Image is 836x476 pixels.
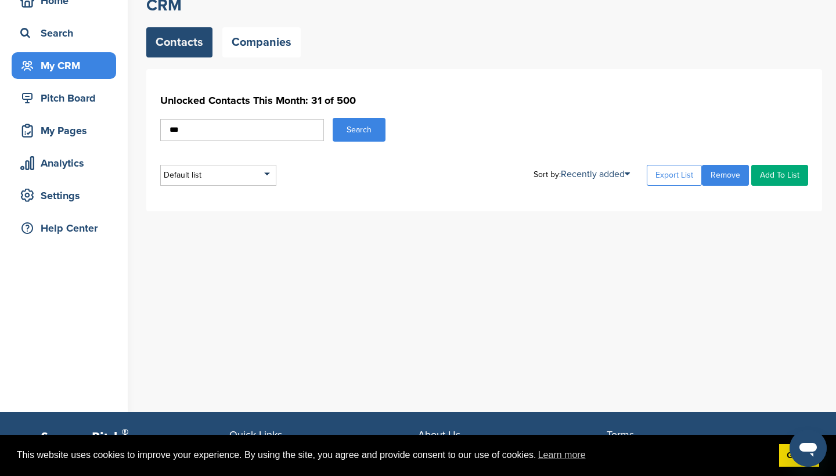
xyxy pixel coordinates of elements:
a: Add To List [751,165,808,186]
a: Recently added [561,168,630,180]
span: This website uses cookies to improve your experience. By using the site, you agree and provide co... [17,446,770,464]
span: Terms [607,428,634,441]
div: Settings [17,185,116,206]
div: Analytics [17,153,116,174]
a: Companies [222,27,301,57]
a: My CRM [12,52,116,79]
h1: Unlocked Contacts This Month: 31 of 500 [160,90,808,111]
span: About Us [418,428,460,441]
a: Help Center [12,215,116,241]
span: ® [122,425,128,439]
div: Search [17,23,116,44]
div: My CRM [17,55,116,76]
a: Export List [647,165,702,186]
a: Contacts [146,27,212,57]
p: SponsorPitch [41,430,229,446]
a: My Pages [12,117,116,144]
div: My Pages [17,120,116,141]
span: Quick Links [229,428,282,441]
a: Remove [702,165,749,186]
div: Sort by: [534,170,630,179]
a: dismiss cookie message [779,444,819,467]
button: Search [333,118,385,142]
a: Settings [12,182,116,209]
a: Pitch Board [12,85,116,111]
div: Help Center [17,218,116,239]
iframe: Button to launch messaging window [790,430,827,467]
div: Default list [160,165,276,186]
a: Search [12,20,116,46]
a: learn more about cookies [536,446,588,464]
a: Analytics [12,150,116,176]
div: Pitch Board [17,88,116,109]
